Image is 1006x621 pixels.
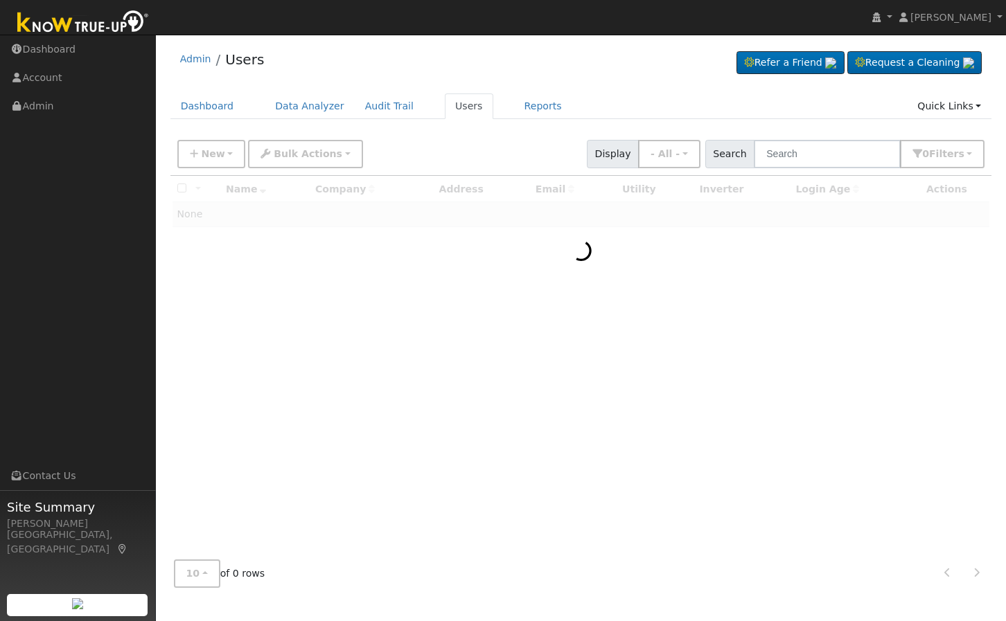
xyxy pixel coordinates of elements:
[7,528,148,557] div: [GEOGRAPHIC_DATA], [GEOGRAPHIC_DATA]
[587,140,639,168] span: Display
[907,93,991,119] a: Quick Links
[355,93,424,119] a: Audit Trail
[201,148,224,159] span: New
[825,57,836,69] img: retrieve
[180,53,211,64] a: Admin
[265,93,355,119] a: Data Analyzer
[72,598,83,609] img: retrieve
[929,148,964,159] span: Filter
[186,568,200,579] span: 10
[225,51,264,68] a: Users
[445,93,493,119] a: Users
[177,140,246,168] button: New
[514,93,572,119] a: Reports
[705,140,754,168] span: Search
[900,140,985,168] button: 0Filters
[170,93,245,119] a: Dashboard
[10,8,156,39] img: Know True-Up
[174,559,220,588] button: 10
[174,559,265,588] span: of 0 rows
[754,140,901,168] input: Search
[958,148,964,159] span: s
[847,51,982,75] a: Request a Cleaning
[248,140,362,168] button: Bulk Actions
[7,516,148,531] div: [PERSON_NAME]
[7,498,148,516] span: Site Summary
[116,543,129,555] a: Map
[638,140,700,168] button: - All -
[736,51,845,75] a: Refer a Friend
[910,12,991,23] span: [PERSON_NAME]
[963,57,974,69] img: retrieve
[274,148,342,159] span: Bulk Actions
